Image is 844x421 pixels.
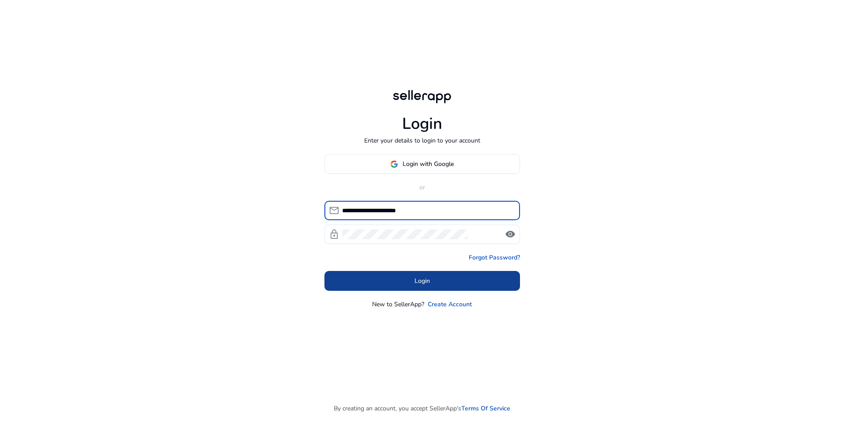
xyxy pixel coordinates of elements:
a: Create Account [428,300,472,309]
span: visibility [505,229,516,240]
p: or [324,183,520,192]
span: mail [329,205,339,216]
p: New to SellerApp? [372,300,424,309]
span: Login with Google [403,159,454,169]
a: Forgot Password? [469,253,520,262]
span: Login [414,276,430,286]
img: google-logo.svg [390,160,398,168]
p: Enter your details to login to your account [364,136,480,145]
a: Terms Of Service [461,404,510,413]
span: lock [329,229,339,240]
h1: Login [402,114,442,133]
button: Login with Google [324,154,520,174]
button: Login [324,271,520,291]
